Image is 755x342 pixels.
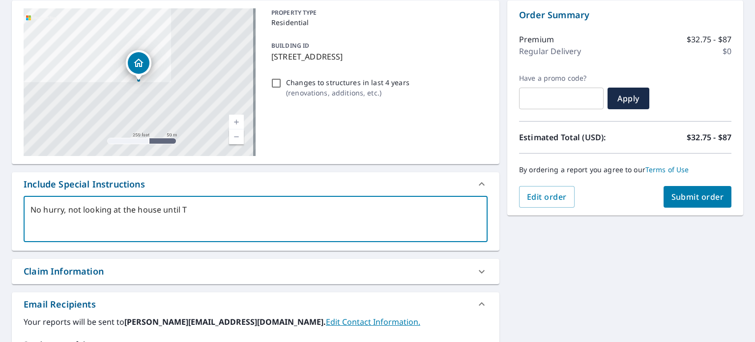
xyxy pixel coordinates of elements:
a: Terms of Use [645,165,689,174]
div: Dropped pin, building 1, Residential property, 3431 Windsor Ct Loveland, CO 80538 [126,50,151,81]
p: $32.75 - $87 [687,131,731,143]
p: Premium [519,33,554,45]
a: EditContactInfo [326,316,420,327]
div: Email Recipients [12,292,499,316]
p: Changes to structures in last 4 years [286,77,409,88]
p: $0 [723,45,731,57]
p: [STREET_ADDRESS] [271,51,484,62]
p: BUILDING ID [271,41,309,50]
span: Apply [615,93,641,104]
textarea: No hurry, not looking at the house until [30,205,481,233]
p: $32.75 - $87 [687,33,731,45]
p: Regular Delivery [519,45,581,57]
span: Edit order [527,191,567,202]
div: Include Special Instructions [24,178,145,191]
p: PROPERTY TYPE [271,8,484,17]
button: Submit order [664,186,732,208]
a: Current Level 17, Zoom In [229,115,244,129]
p: ( renovations, additions, etc. ) [286,88,409,98]
button: Apply [608,88,649,109]
b: [PERSON_NAME][EMAIL_ADDRESS][DOMAIN_NAME]. [124,316,326,327]
div: Claim Information [12,259,499,284]
button: Edit order [519,186,575,208]
div: Email Recipients [24,298,96,311]
label: Your reports will be sent to [24,316,488,328]
div: Claim Information [24,265,104,278]
a: Current Level 17, Zoom Out [229,129,244,144]
span: Submit order [671,191,724,202]
p: Residential [271,17,484,28]
label: Have a promo code? [519,74,604,83]
p: Order Summary [519,8,731,22]
p: By ordering a report you agree to our [519,165,731,174]
div: Include Special Instructions [12,172,499,196]
p: Estimated Total (USD): [519,131,625,143]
